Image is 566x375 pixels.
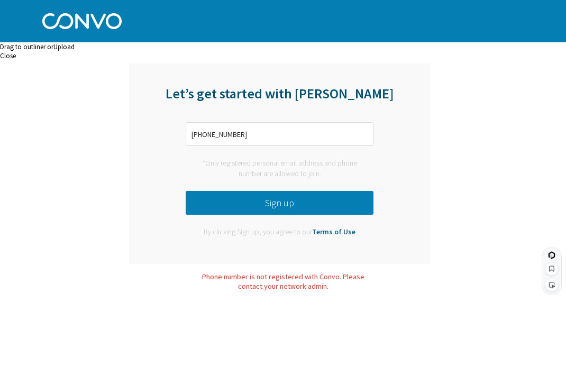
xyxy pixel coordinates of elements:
img: Convo Logo [42,11,122,29]
button: Sign up [186,191,373,215]
input: Enter phone number or email address [186,122,373,146]
div: Let’s get started with [PERSON_NAME] [129,85,431,115]
div: Phone number is not registered with Convo. Please contact your network admin. [190,272,376,291]
div: *Only registered personal email address and phone number are allowed to join. [186,158,373,179]
a: Terms of Use [312,227,355,236]
div: By clicking Sign up, you agree to our [196,227,363,237]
